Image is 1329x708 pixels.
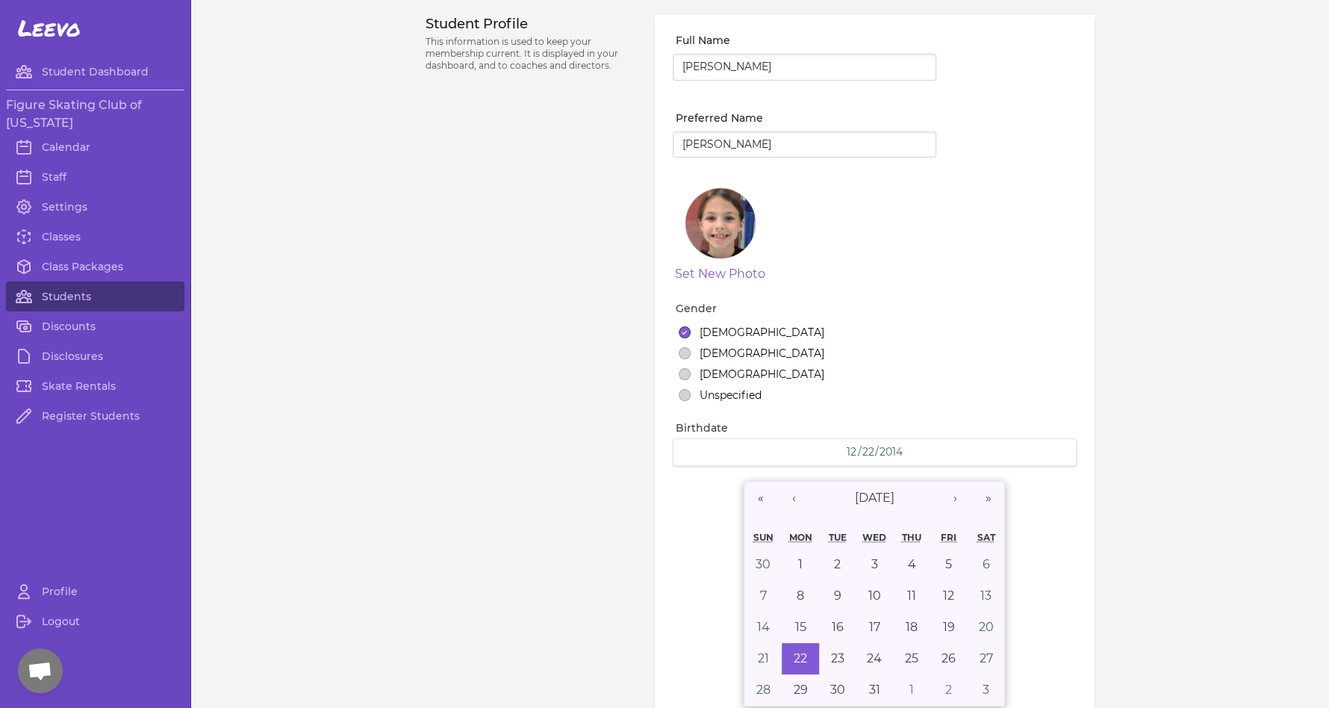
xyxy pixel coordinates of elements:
button: December 18, 2014 [893,612,930,643]
h3: Student Profile [426,15,637,33]
abbr: Monday [788,532,812,543]
a: Settings [6,192,184,222]
span: [DATE] [855,491,894,505]
label: [DEMOGRAPHIC_DATA] [700,367,824,382]
a: Logout [6,606,184,636]
button: « [744,482,777,515]
button: January 2, 2015 [930,674,968,706]
abbr: December 28, 2014 [756,683,771,697]
abbr: December 29, 2014 [793,683,807,697]
button: December 2, 2014 [819,549,856,580]
button: January 1, 2015 [893,674,930,706]
label: Unspecified [700,388,762,403]
abbr: December 1, 2014 [798,557,803,571]
a: Calendar [6,132,184,162]
button: December 12, 2014 [930,580,968,612]
abbr: December 3, 2014 [871,557,878,571]
button: December 8, 2014 [782,580,819,612]
abbr: December 21, 2014 [758,651,769,665]
abbr: December 20, 2014 [978,620,993,634]
input: Richard Button [673,54,936,81]
button: » [971,482,1004,515]
span: / [857,444,861,459]
a: Register Students [6,401,184,431]
abbr: December 7, 2014 [760,589,767,603]
label: Birthdate [676,420,1077,435]
button: ‹ [777,482,810,515]
a: Students [6,282,184,311]
button: › [939,482,971,515]
abbr: December 8, 2014 [797,589,804,603]
button: December 19, 2014 [930,612,968,643]
abbr: December 17, 2014 [869,620,880,634]
abbr: December 11, 2014 [907,589,916,603]
a: Skate Rentals [6,371,184,401]
button: December 7, 2014 [744,580,782,612]
a: Disclosures [6,341,184,371]
abbr: December 10, 2014 [868,589,881,603]
button: December 29, 2014 [782,674,819,706]
label: [DEMOGRAPHIC_DATA] [700,346,824,361]
button: [DATE] [810,482,939,515]
button: December 5, 2014 [930,549,968,580]
abbr: Tuesday [829,532,847,543]
button: December 14, 2014 [744,612,782,643]
label: [DEMOGRAPHIC_DATA] [700,325,824,340]
a: Classes [6,222,184,252]
button: December 24, 2014 [856,643,893,674]
input: MM [845,445,857,459]
button: December 21, 2014 [744,643,782,674]
abbr: January 3, 2015 [983,683,989,697]
button: December 3, 2014 [856,549,893,580]
label: Preferred Name [676,111,936,125]
p: This information is used to keep your membership current. It is displayed in your dashboard, and ... [426,36,637,72]
abbr: December 12, 2014 [943,589,954,603]
abbr: Thursday [902,532,921,543]
button: December 13, 2014 [968,580,1005,612]
button: December 23, 2014 [819,643,856,674]
input: DD [861,445,874,459]
abbr: December 18, 2014 [906,620,918,634]
abbr: January 2, 2015 [945,683,952,697]
abbr: December 15, 2014 [794,620,806,634]
abbr: December 26, 2014 [941,651,956,665]
button: December 22, 2014 [782,643,819,674]
button: December 31, 2014 [856,674,893,706]
a: Profile [6,577,184,606]
span: / [874,444,878,459]
button: December 26, 2014 [930,643,968,674]
abbr: December 16, 2014 [832,620,844,634]
abbr: December 5, 2014 [945,557,952,571]
abbr: December 6, 2014 [982,557,989,571]
abbr: December 31, 2014 [869,683,880,697]
button: December 6, 2014 [968,549,1005,580]
abbr: December 25, 2014 [905,651,918,665]
abbr: December 27, 2014 [979,651,992,665]
abbr: December 13, 2014 [980,589,992,603]
abbr: December 2, 2014 [834,557,841,571]
a: Student Dashboard [6,57,184,87]
label: Gender [676,301,1077,316]
abbr: December 4, 2014 [907,557,915,571]
button: December 1, 2014 [782,549,819,580]
a: Staff [6,162,184,192]
abbr: Saturday [977,532,995,543]
button: January 3, 2015 [968,674,1005,706]
a: Class Packages [6,252,184,282]
abbr: December 24, 2014 [867,651,882,665]
button: December 4, 2014 [893,549,930,580]
abbr: December 23, 2014 [831,651,844,665]
abbr: December 19, 2014 [943,620,955,634]
button: December 10, 2014 [856,580,893,612]
abbr: Wednesday [862,532,886,543]
input: Richard [673,131,936,158]
a: Discounts [6,311,184,341]
abbr: December 22, 2014 [794,651,807,665]
abbr: December 30, 2014 [830,683,845,697]
button: December 28, 2014 [744,674,782,706]
button: December 9, 2014 [819,580,856,612]
button: December 11, 2014 [893,580,930,612]
abbr: November 30, 2014 [756,557,771,571]
h3: Figure Skating Club of [US_STATE] [6,96,184,132]
button: December 20, 2014 [968,612,1005,643]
